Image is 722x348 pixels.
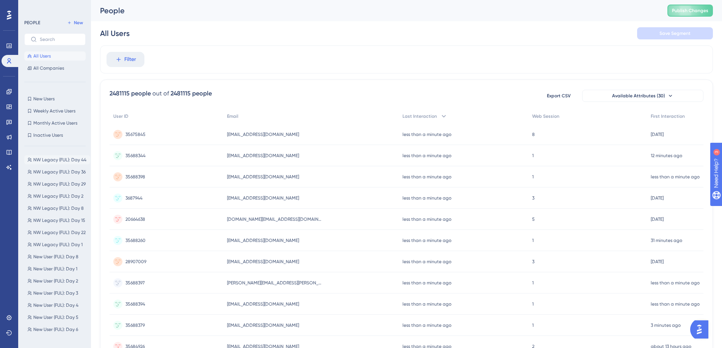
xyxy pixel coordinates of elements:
span: 35688397 [125,280,145,286]
span: 1 [532,237,534,243]
span: 3 [532,195,534,201]
button: Save Segment [637,27,713,39]
button: NW Legacy (FUL): Day 15 [24,216,90,225]
div: out of [152,89,169,98]
time: less than a minute ago [403,323,451,328]
span: 5 [532,216,535,222]
time: less than a minute ago [403,195,451,201]
span: 1 [532,301,534,307]
span: [EMAIL_ADDRESS][DOMAIN_NAME] [227,195,299,201]
span: User ID [113,113,128,119]
time: less than a minute ago [403,217,451,222]
span: New User (FUL): Day 5 [33,314,78,320]
button: Weekly Active Users [24,106,86,115]
span: Last Interaction [403,113,437,119]
time: less than a minute ago [403,301,451,307]
span: NW Legacy (FUL): Day 44 [33,157,86,163]
span: [EMAIL_ADDRESS][DOMAIN_NAME] [227,322,299,328]
button: New [64,18,86,27]
span: NW Legacy (FUL): Day 2 [33,193,83,199]
div: People [100,5,648,16]
button: New User (FUL): Day 6 [24,325,90,334]
span: Inactive Users [33,132,63,138]
button: All Users [24,51,86,61]
span: Available Attributes (30) [612,93,665,99]
div: 3 [53,4,55,10]
button: NW Legacy (FUL): Day 1 [24,240,90,249]
span: Need Help? [18,2,47,11]
span: 35688398 [125,174,145,180]
button: New User (FUL): Day 1 [24,264,90,273]
span: 20664638 [125,216,145,222]
time: 31 minutes ago [651,238,682,243]
span: Web Session [532,113,559,119]
span: New [74,20,83,26]
span: New User (FUL): Day 4 [33,302,78,308]
span: All Users [33,53,51,59]
span: Save Segment [659,30,691,36]
span: 8 [532,131,535,137]
time: less than a minute ago [403,259,451,264]
div: All Users [100,28,130,39]
span: [EMAIL_ADDRESS][DOMAIN_NAME] [227,174,299,180]
div: 2481115 people [110,89,151,98]
time: [DATE] [651,132,664,137]
span: New User (FUL): Day 6 [33,326,78,332]
time: less than a minute ago [403,280,451,286]
span: NW Legacy (FUL): Day 36 [33,169,86,175]
span: 35688394 [125,301,145,307]
button: NW Legacy (FUL): Day 22 [24,228,90,237]
button: New Users [24,94,86,103]
span: 1 [532,280,534,286]
span: 3687944 [125,195,143,201]
span: NW Legacy (FUL): Day 8 [33,205,84,211]
span: 35688260 [125,237,146,243]
button: Inactive Users [24,131,86,140]
span: 1 [532,322,534,328]
span: New User (FUL): Day 2 [33,278,78,284]
span: New Users [33,96,55,102]
time: less than a minute ago [403,238,451,243]
span: NW Legacy (FUL): Day 22 [33,229,86,236]
button: New User (FUL): Day 8 [24,252,90,261]
span: [EMAIL_ADDRESS][DOMAIN_NAME] [227,237,299,243]
span: [EMAIL_ADDRESS][DOMAIN_NAME] [227,301,299,307]
span: Monthly Active Users [33,120,77,126]
button: New User (FUL): Day 4 [24,301,90,310]
span: [EMAIL_ADDRESS][DOMAIN_NAME] [227,153,299,159]
span: [PERSON_NAME][EMAIL_ADDRESS][PERSON_NAME][DOMAIN_NAME] [227,280,322,286]
span: 1 [532,153,534,159]
button: NW Legacy (FUL): Day 44 [24,155,90,164]
button: Export CSV [540,90,578,102]
span: 35688379 [125,322,145,328]
div: 2481115 people [171,89,212,98]
span: NW Legacy (FUL): Day 15 [33,217,85,223]
button: Available Attributes (30) [582,90,703,102]
button: Publish Changes [667,5,713,17]
time: [DATE] [651,217,664,222]
span: [DOMAIN_NAME][EMAIL_ADDRESS][DOMAIN_NAME] [227,216,322,222]
time: [DATE] [651,259,664,264]
time: less than a minute ago [651,301,700,307]
span: 35688344 [125,153,146,159]
iframe: UserGuiding AI Assistant Launcher [690,318,713,341]
span: Publish Changes [672,8,708,14]
span: 3 [532,259,534,265]
time: [DATE] [651,195,664,201]
span: All Companies [33,65,64,71]
button: New User (FUL): Day 5 [24,313,90,322]
span: 35675845 [125,131,146,137]
span: 28907009 [125,259,146,265]
span: New User (FUL): Day 3 [33,290,78,296]
span: [EMAIL_ADDRESS][DOMAIN_NAME] [227,131,299,137]
span: New User (FUL): Day 8 [33,254,78,260]
time: less than a minute ago [403,132,451,137]
time: less than a minute ago [651,280,700,286]
time: 12 minutes ago [651,153,682,158]
button: Filter [106,52,144,67]
span: Filter [124,55,136,64]
time: less than a minute ago [403,174,451,179]
span: [EMAIL_ADDRESS][DOMAIN_NAME] [227,259,299,265]
span: First Interaction [651,113,685,119]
